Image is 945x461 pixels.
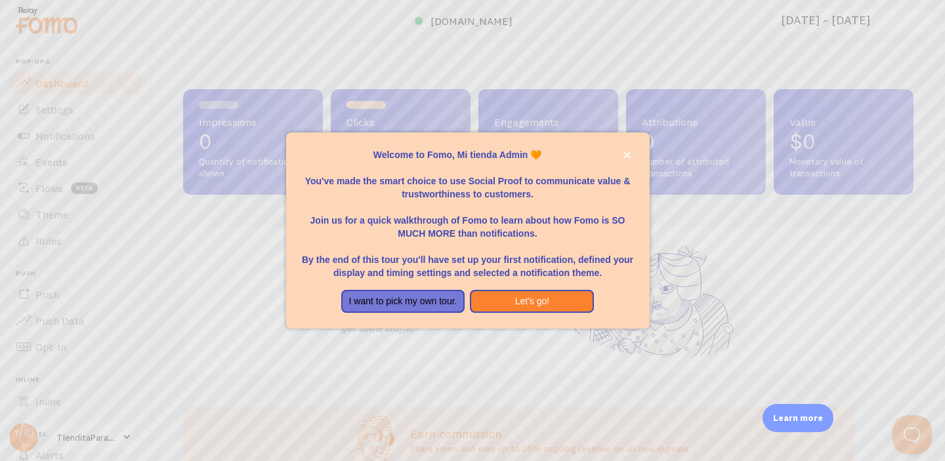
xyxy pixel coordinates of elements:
[341,290,465,313] button: I want to pick my own tour.
[763,404,833,432] div: Learn more
[286,132,650,329] div: Welcome to Fomo, Mi tienda Admin 🧡You&amp;#39;ve made the smart choice to use Social Proof to com...
[302,161,634,201] p: You've made the smart choice to use Social Proof to communicate value & trustworthiness to custom...
[302,240,634,279] p: By the end of this tour you'll have set up your first notification, defined your display and timi...
[470,290,594,313] button: Let's go!
[773,412,823,424] p: Learn more
[302,201,634,240] p: Join us for a quick walkthrough of Fomo to learn about how Fomo is SO MUCH MORE than notifications.
[620,148,634,162] button: close,
[302,148,634,161] p: Welcome to Fomo, Mi tienda Admin 🧡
